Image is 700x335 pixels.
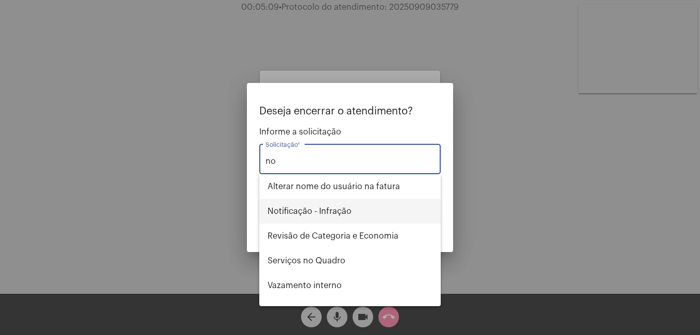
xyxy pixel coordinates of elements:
p: Deseja encerrar o atendimento? [259,106,441,117]
span: Vazamento interno [268,273,432,298]
span: Vazamento no quadro [268,298,432,323]
span: Notificação - Infração [268,199,432,224]
span: Revisão de Categoria e Economia [268,224,432,248]
span: Serviços no Quadro [268,248,432,273]
span: Informe a solicitação [259,127,441,137]
span: Alterar nome do usuário na fatura [268,174,432,199]
input: Buscar solicitação [265,157,435,166]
